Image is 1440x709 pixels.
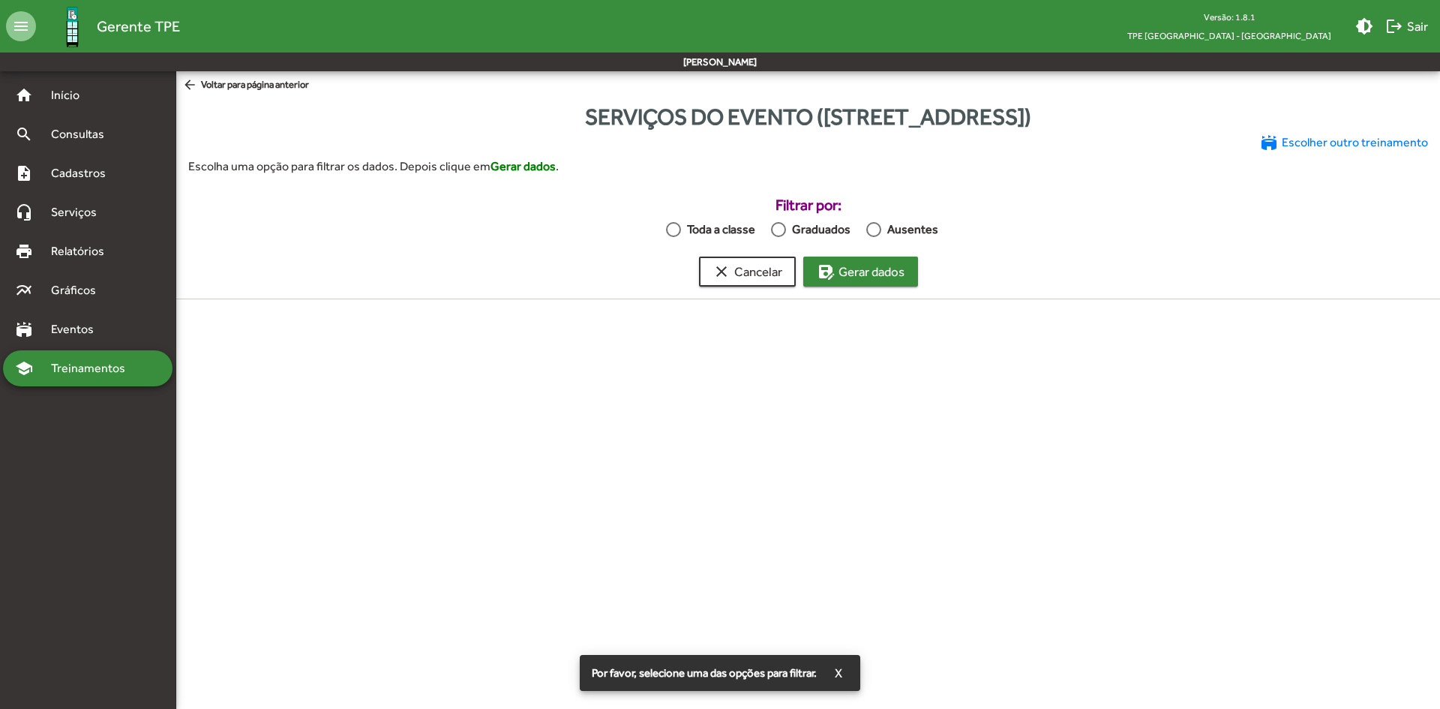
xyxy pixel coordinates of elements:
[6,11,36,41] mat-icon: menu
[42,86,101,104] span: Início
[712,263,730,281] mat-icon: clear
[97,14,180,38] span: Gerente TPE
[1260,134,1278,152] mat-icon: stadium
[1115,8,1343,26] div: Versão: 1.8.1
[42,320,114,338] span: Eventos
[1355,17,1373,35] mat-icon: brightness_medium
[42,125,124,143] span: Consultas
[42,281,116,299] span: Gráficos
[42,242,124,260] span: Relatórios
[1115,26,1343,45] span: TPE [GEOGRAPHIC_DATA] - [GEOGRAPHIC_DATA]
[42,203,117,221] span: Serviços
[1385,17,1403,35] mat-icon: logout
[881,221,938,239] div: Ausentes
[15,125,33,143] mat-icon: search
[775,194,841,216] label: Filtrar por:
[188,158,1428,176] div: Escolha uma opção para filtrar os dados. Depois clique em .
[1379,13,1434,40] button: Sair
[490,159,556,173] strong: Gerar dados
[15,320,33,338] mat-icon: stadium
[48,2,97,51] img: Logo
[817,263,835,281] mat-icon: save_as
[15,242,33,260] mat-icon: print
[823,659,854,686] button: X
[15,86,33,104] mat-icon: home
[835,659,842,686] span: X
[817,258,904,285] span: Gerar dados
[182,77,309,94] span: Voltar para página anterior
[15,203,33,221] mat-icon: headset_mic
[15,281,33,299] mat-icon: multiline_chart
[681,221,755,239] div: Toda a classe
[592,665,817,680] span: Por favor, selecione uma das opções para filtrar.
[712,258,782,285] span: Cancelar
[176,100,1440,134] div: Serviços do evento ([STREET_ADDRESS])
[803,257,918,287] button: Gerar dados
[36,2,180,51] a: Gerente TPE
[699,257,796,287] button: Cancelar
[1385,13,1428,40] span: Sair
[42,164,125,182] span: Cadastros
[1260,134,1428,152] span: Escolher outro treinamento
[15,164,33,182] mat-icon: note_add
[786,221,850,239] div: Graduados
[182,77,201,94] mat-icon: arrow_back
